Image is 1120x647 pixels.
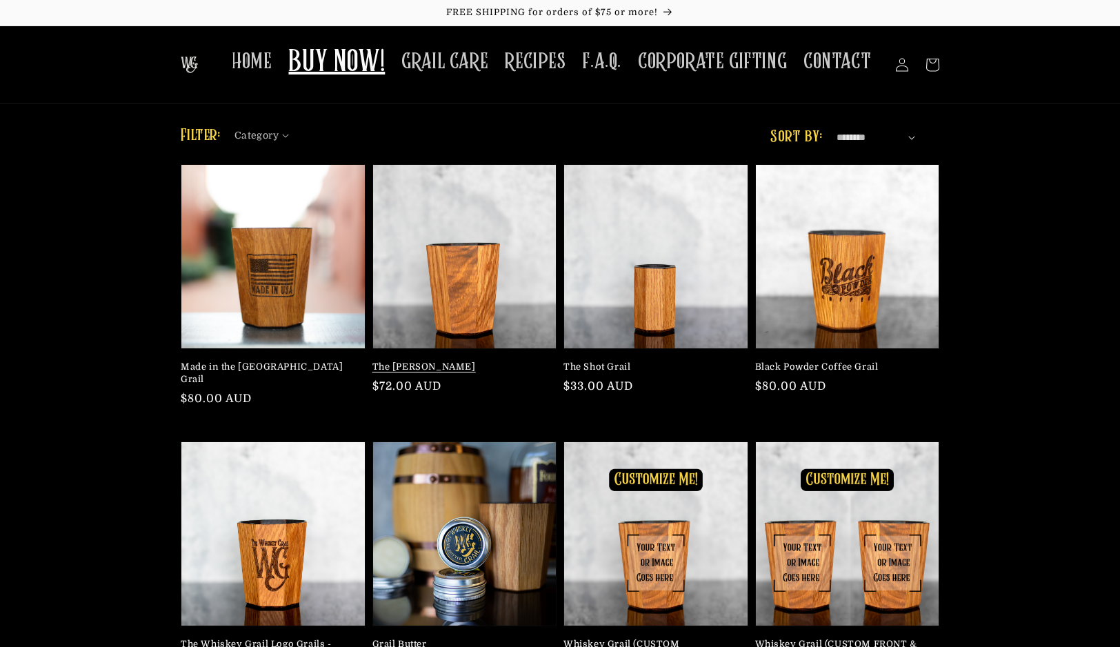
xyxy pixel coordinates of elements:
[232,48,272,75] span: HOME
[497,40,574,83] a: RECIPES
[181,361,357,386] a: Made in the [GEOGRAPHIC_DATA] Grail
[181,123,221,148] h2: Filter:
[223,40,280,83] a: HOME
[288,44,385,82] span: BUY NOW!
[372,361,549,373] a: The [PERSON_NAME]
[630,40,795,83] a: CORPORATE GIFTING
[638,48,787,75] span: CORPORATE GIFTING
[582,48,621,75] span: F.A.Q.
[14,7,1106,19] p: FREE SHIPPING for orders of $75 or more!
[393,40,497,83] a: GRAIL CARE
[505,48,566,75] span: RECIPES
[401,48,488,75] span: GRAIL CARE
[770,129,822,146] label: Sort by:
[280,36,393,90] a: BUY NOW!
[795,40,879,83] a: CONTACT
[234,128,279,143] span: Category
[563,361,740,373] a: The Shot Grail
[755,361,932,373] a: Black Powder Coffee Grail
[574,40,630,83] a: F.A.Q.
[803,48,871,75] span: CONTACT
[181,57,198,73] img: The Whiskey Grail
[234,125,298,139] summary: Category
